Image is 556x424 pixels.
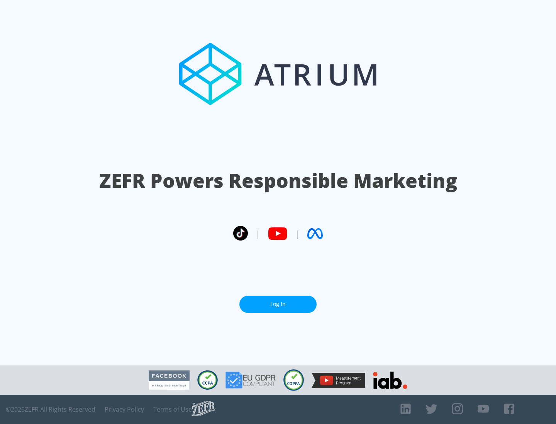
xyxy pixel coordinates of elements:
a: Log In [239,296,317,313]
span: | [256,228,260,239]
a: Privacy Policy [105,405,144,413]
a: Terms of Use [153,405,192,413]
img: CCPA Compliant [197,370,218,390]
h1: ZEFR Powers Responsible Marketing [99,167,457,194]
img: Facebook Marketing Partner [149,370,190,390]
span: © 2025 ZEFR All Rights Reserved [6,405,95,413]
img: IAB [373,372,407,389]
img: COPPA Compliant [283,369,304,391]
span: | [295,228,300,239]
img: YouTube Measurement Program [312,373,365,388]
img: GDPR Compliant [225,372,276,389]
